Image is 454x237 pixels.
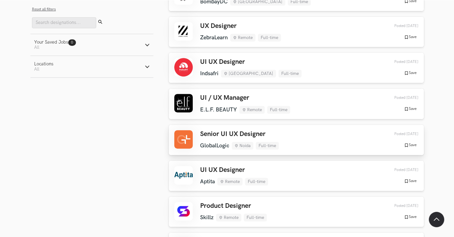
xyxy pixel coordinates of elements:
[258,34,281,41] li: Full-time
[402,178,418,184] button: Save
[34,40,76,45] div: Your Saved Jobs
[169,125,424,155] a: Senior UI UX Designer GlobalLogic Noida Full-time Posted [DATE] Save
[200,94,290,102] h3: UI / UX Manager
[230,34,255,41] li: Remote
[402,70,418,76] button: Save
[256,142,279,150] li: Full-time
[267,106,290,114] li: Full-time
[169,17,424,47] a: UX Designer ZebraLearn Remote Full-time Posted [DATE] Save
[402,106,418,112] button: Save
[244,214,267,221] li: Full-time
[71,40,73,45] span: 0
[200,22,281,30] h3: UX Designer
[216,214,241,221] li: Remote
[169,161,424,191] a: UI UX Designer Aptita Remote Full-time Posted [DATE] Save
[380,95,418,100] div: 21st Sep
[200,58,302,66] h3: UI UX Designer
[200,214,214,221] li: Skillz
[34,61,53,67] div: Locations
[200,142,229,149] li: GlobalLogic
[30,56,153,77] button: LocationsAll
[402,142,418,148] button: Save
[217,178,243,185] li: Remote
[380,132,418,136] div: 21st Sep
[232,142,253,150] li: Noida
[169,196,424,227] a: Product Designer Skillz Remote Full-time Posted [DATE] Save
[200,202,267,210] h3: Product Designer
[32,7,56,12] button: Reset all filters
[380,60,418,64] div: 22nd Sep
[30,34,153,56] button: Your Saved Jobs0 All
[380,168,418,172] div: 20th Sep
[169,88,424,119] a: UI / UX Manager E.L.F. BEAUTY Remote Full-time Posted [DATE] Save
[200,70,219,77] li: Indsafri
[221,70,276,77] li: [GEOGRAPHIC_DATA]
[200,130,279,138] h3: Senior UI UX Designer
[200,34,228,41] li: ZebraLearn
[402,214,418,220] button: Save
[34,45,39,50] span: All
[32,17,96,28] input: Search
[200,166,268,174] h3: UI UX Designer
[34,67,39,72] span: All
[402,34,418,40] button: Save
[169,52,424,83] a: UI UX Designer Indsafri [GEOGRAPHIC_DATA] Full-time Posted [DATE] Save
[380,204,418,208] div: 18th Sep
[200,107,237,113] li: E.L.F. BEAUTY
[239,106,265,114] li: Remote
[200,178,215,185] li: Aptita
[245,178,268,185] li: Full-time
[380,24,418,28] div: 25th Sep
[278,70,302,77] li: Full-time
